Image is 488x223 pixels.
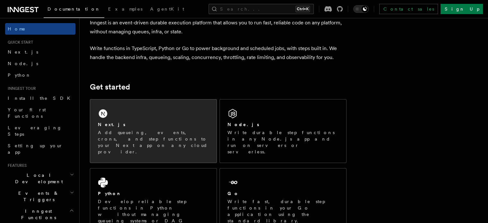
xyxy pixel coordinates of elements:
[8,73,31,78] span: Python
[104,2,146,17] a: Examples
[5,92,75,104] a: Install the SDK
[219,99,347,163] a: Node.jsWrite durable step functions in any Node.js app and run on servers or serverless.
[8,26,26,32] span: Home
[8,61,38,66] span: Node.js
[8,125,62,137] span: Leveraging Steps
[5,58,75,69] a: Node.js
[90,18,347,36] p: Inngest is an event-driven durable execution platform that allows you to run fast, reliable code ...
[5,86,36,91] span: Inngest tour
[5,40,33,45] span: Quick start
[98,121,125,128] h2: Next.js
[209,4,314,14] button: Search...Ctrl+K
[146,2,188,17] a: AgentKit
[44,2,104,18] a: Documentation
[5,187,75,205] button: Events & Triggers
[5,172,70,185] span: Local Development
[227,121,259,128] h2: Node.js
[150,6,184,12] span: AgentKit
[90,44,347,62] p: Write functions in TypeScript, Python or Go to power background and scheduled jobs, with steps bu...
[8,96,74,101] span: Install the SDK
[295,6,310,12] kbd: Ctrl+K
[47,6,100,12] span: Documentation
[5,163,27,168] span: Features
[5,140,75,158] a: Setting up your app
[227,129,338,155] p: Write durable step functions in any Node.js app and run on servers or serverless.
[5,104,75,122] a: Your first Functions
[98,190,122,197] h2: Python
[8,107,46,119] span: Your first Functions
[5,190,70,203] span: Events & Triggers
[108,6,142,12] span: Examples
[90,99,217,163] a: Next.jsAdd queueing, events, crons, and step functions to your Next app on any cloud provider.
[379,4,438,14] a: Contact sales
[5,208,69,221] span: Inngest Functions
[441,4,483,14] a: Sign Up
[227,190,239,197] h2: Go
[5,23,75,35] a: Home
[5,46,75,58] a: Next.js
[5,122,75,140] a: Leveraging Steps
[5,69,75,81] a: Python
[8,49,38,55] span: Next.js
[353,5,369,13] button: Toggle dark mode
[98,129,209,155] p: Add queueing, events, crons, and step functions to your Next app on any cloud provider.
[5,169,75,187] button: Local Development
[8,143,63,155] span: Setting up your app
[90,82,130,91] a: Get started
